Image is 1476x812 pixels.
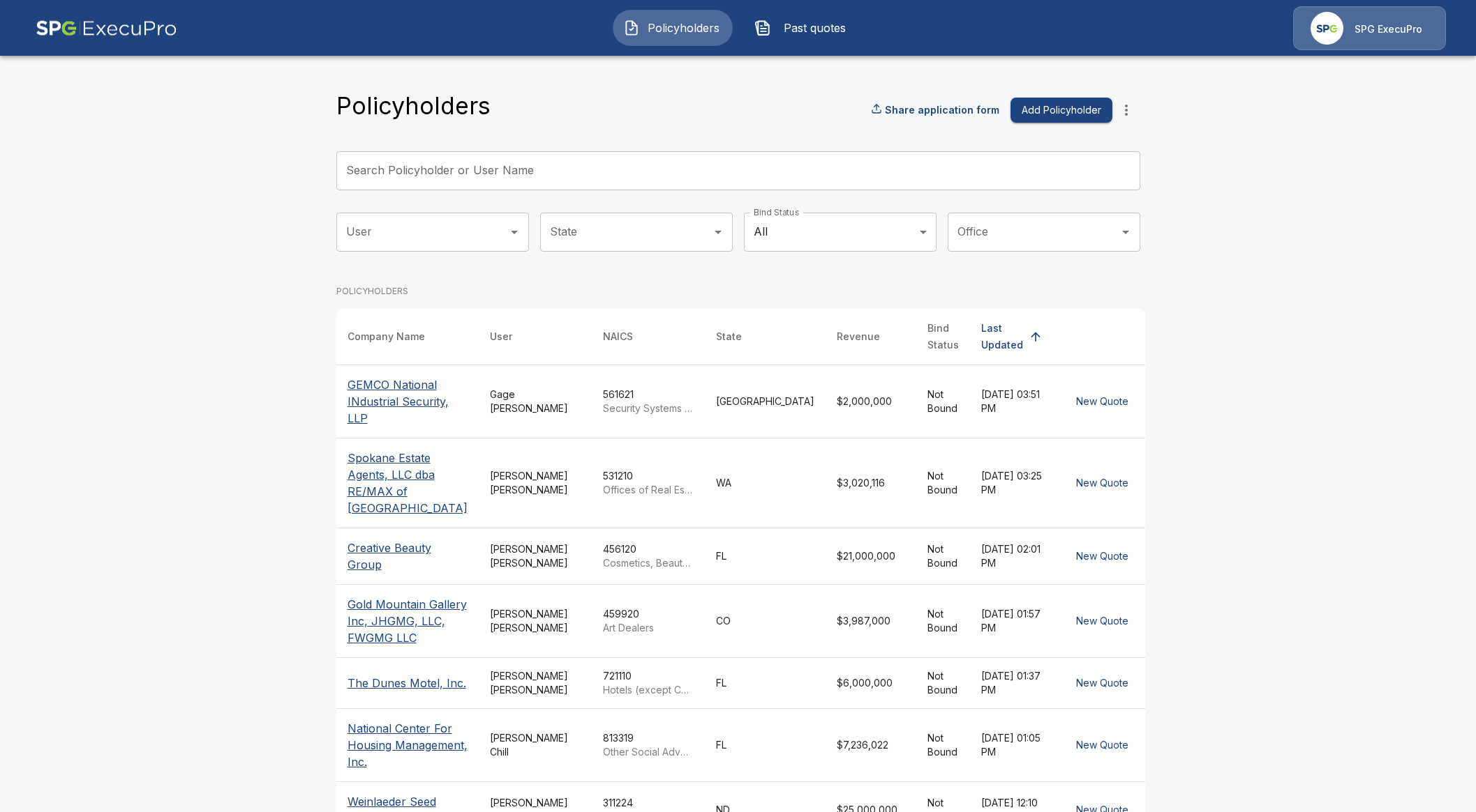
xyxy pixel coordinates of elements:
[603,328,633,345] div: NAICS
[490,388,581,415] div: Gage [PERSON_NAME]
[490,669,581,697] div: [PERSON_NAME] [PERSON_NAME]
[916,708,970,781] td: Not Bound
[826,657,916,708] td: $6,000,000
[916,365,970,438] td: Not Bound
[1112,96,1140,124] button: more
[705,365,826,438] td: [GEOGRAPHIC_DATA]
[490,328,512,345] div: User
[1311,12,1343,45] img: Agency Icon
[348,328,425,345] div: Company Name
[1116,222,1135,242] button: Open
[705,584,826,657] td: CO
[603,669,694,697] div: 721110
[705,528,826,584] td: FL
[613,10,733,46] button: Policyholders IconPolicyholders
[603,542,694,570] div: 456120
[744,10,864,46] button: Past quotes IconPast quotes
[970,365,1059,438] td: [DATE] 03:51 PM
[970,708,1059,781] td: [DATE] 01:05 PM
[1071,389,1134,415] button: New Quote
[916,528,970,584] td: Not Bound
[970,584,1059,657] td: [DATE] 01:57 PM
[916,657,970,708] td: Not Bound
[505,222,524,242] button: Open
[603,469,694,497] div: 531210
[1071,671,1134,696] button: New Quote
[754,20,771,36] img: Past quotes Icon
[603,621,694,635] p: Art Dealers
[970,657,1059,708] td: [DATE] 01:37 PM
[623,20,640,36] img: Policyholders Icon
[603,483,694,497] p: Offices of Real Estate Agents and Brokers
[1071,470,1134,496] button: New Quote
[348,596,468,646] p: Gold Mountain Gallery Inc, JHGMG, LLC, FWGMG LLC
[1355,22,1422,36] p: SPG ExecuPro
[826,438,916,528] td: $3,020,116
[603,745,694,759] p: Other Social Advocacy Organizations
[716,328,742,345] div: State
[36,6,177,50] img: AA Logo
[1071,544,1134,569] button: New Quote
[777,20,853,36] span: Past quotes
[705,708,826,781] td: FL
[885,102,999,117] p: Share application form
[916,438,970,528] td: Not Bound
[603,388,694,415] div: 561621
[348,376,468,427] p: GEMCO National INdustrial Security, LLP
[490,731,581,759] div: [PERSON_NAME] Chill
[490,607,581,635] div: [PERSON_NAME] [PERSON_NAME]
[744,213,937,252] div: All
[603,607,694,635] div: 459920
[837,328,880,345] div: Revenue
[336,285,1145,298] p: POLICYHOLDERS
[705,438,826,528] td: WA
[603,401,694,415] p: Security Systems Services (except Locksmiths)
[603,683,694,697] p: Hotels (except Casino Hotels) and Motels
[754,206,799,218] label: Bind Status
[826,528,916,584] td: $21,000,000
[646,20,722,36] span: Policyholders
[1071,608,1134,634] button: New Quote
[490,469,581,497] div: [PERSON_NAME] [PERSON_NAME]
[970,438,1059,528] td: [DATE] 03:25 PM
[705,657,826,708] td: FL
[603,556,694,570] p: Cosmetics, Beauty Supplies, and Perfume Retailers
[348,675,468,691] p: The Dunes Motel, Inc.
[1005,98,1112,123] a: Add Policyholder
[708,222,728,242] button: Open
[826,584,916,657] td: $3,987,000
[348,450,468,516] p: Spokane Estate Agents, LLC dba RE/MAX of [GEOGRAPHIC_DATA]
[603,731,694,759] div: 813319
[1071,733,1134,758] button: New Quote
[1011,98,1112,123] button: Add Policyholder
[490,542,581,570] div: [PERSON_NAME] [PERSON_NAME]
[826,708,916,781] td: $7,236,022
[826,365,916,438] td: $2,000,000
[916,584,970,657] td: Not Bound
[348,720,468,770] p: National Center For Housing Management, Inc.
[1293,6,1446,50] a: Agency IconSPG ExecuPro
[336,91,491,121] h4: Policyholders
[916,309,970,365] th: Bind Status
[348,539,468,573] p: Creative Beauty Group
[981,320,1023,353] div: Last Updated
[970,528,1059,584] td: [DATE] 02:01 PM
